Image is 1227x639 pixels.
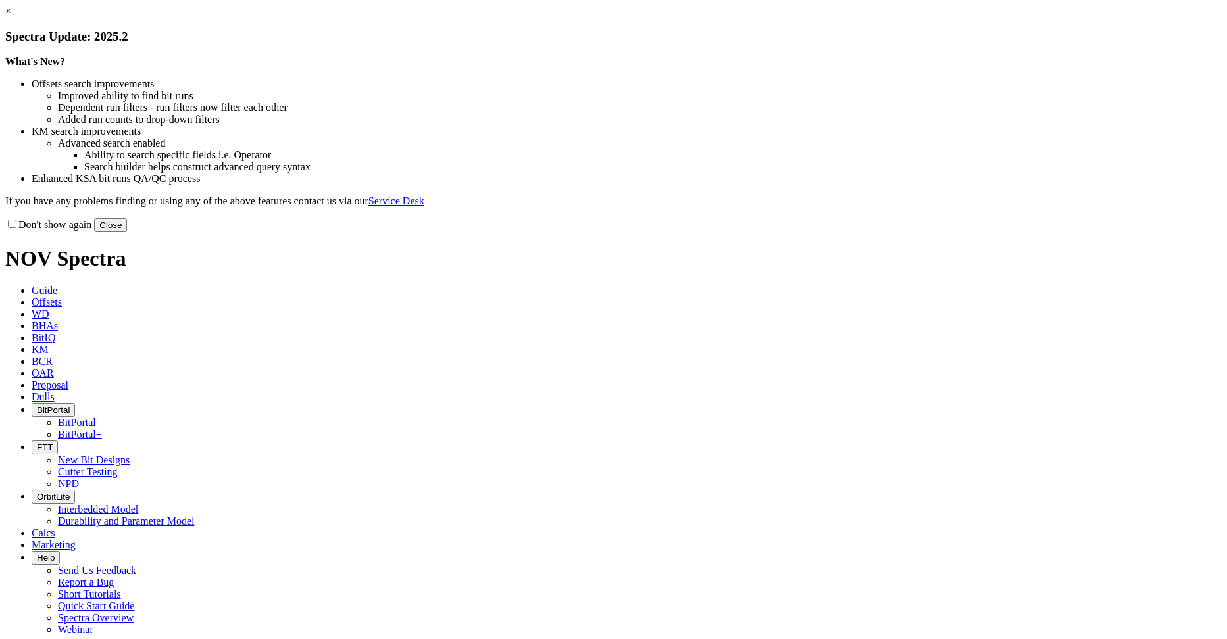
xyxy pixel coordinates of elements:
[32,539,76,550] span: Marketing
[58,577,114,588] a: Report a Bug
[5,247,1222,271] h1: NOV Spectra
[58,600,134,611] a: Quick Start Guide
[32,527,55,538] span: Calcs
[58,624,93,635] a: Webinar
[32,356,53,367] span: BCR
[32,391,55,402] span: Dulls
[58,417,96,428] a: BitPortal
[37,405,70,415] span: BitPortal
[32,344,49,355] span: KM
[32,296,62,308] span: Offsets
[5,219,91,230] label: Don't show again
[32,285,57,296] span: Guide
[32,332,55,343] span: BitIQ
[58,478,79,489] a: NPD
[58,504,138,515] a: Interbedded Model
[58,454,130,465] a: New Bit Designs
[37,492,70,502] span: OrbitLite
[32,320,58,331] span: BHAs
[58,588,121,600] a: Short Tutorials
[32,367,54,379] span: OAR
[5,195,1222,207] p: If you have any problems finding or using any of the above features contact us via our
[37,553,55,563] span: Help
[58,429,102,440] a: BitPortal+
[84,149,1222,161] li: Ability to search specific fields i.e. Operator
[84,161,1222,173] li: Search builder helps construct advanced query syntax
[58,515,195,527] a: Durability and Parameter Model
[37,442,53,452] span: FTT
[32,308,49,319] span: WD
[94,218,127,232] button: Close
[58,102,1222,114] li: Dependent run filters - run filters now filter each other
[5,5,11,16] a: ×
[32,78,1222,90] li: Offsets search improvements
[58,114,1222,126] li: Added run counts to drop-down filters
[32,126,1222,137] li: KM search improvements
[32,379,68,390] span: Proposal
[58,612,134,623] a: Spectra Overview
[58,90,1222,102] li: Improved ability to find bit runs
[8,220,16,228] input: Don't show again
[5,30,1222,44] h3: Spectra Update: 2025.2
[58,565,136,576] a: Send Us Feedback
[58,466,118,477] a: Cutter Testing
[32,173,1222,185] li: Enhanced KSA bit runs QA/QC process
[5,56,65,67] strong: What's New?
[58,137,1222,149] li: Advanced search enabled
[368,195,424,206] a: Service Desk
